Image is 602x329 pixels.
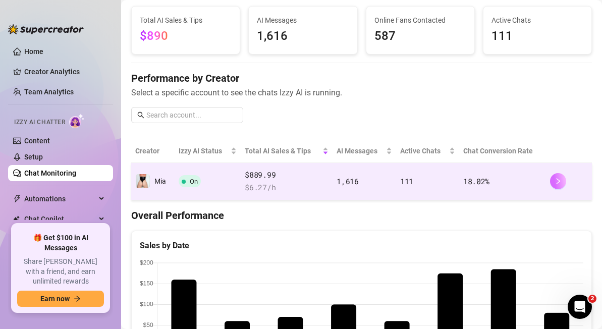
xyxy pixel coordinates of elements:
span: Izzy AI Status [179,145,229,156]
span: thunderbolt [13,195,21,203]
th: Active Chats [396,139,459,163]
a: Chat Monitoring [24,169,76,177]
span: right [555,178,562,185]
span: 587 [374,27,466,46]
a: Creator Analytics [24,64,105,80]
span: search [137,112,144,119]
span: Automations [24,191,96,207]
span: 2 [588,295,596,303]
span: 1,616 [257,27,349,46]
img: logo-BBDzfeDw.svg [8,24,84,34]
span: Mia [154,177,166,185]
span: 18.02 % [463,176,489,186]
a: Content [24,137,50,145]
th: Total AI Sales & Tips [241,139,333,163]
a: Setup [24,153,43,161]
span: $ 6.27 /h [245,182,329,194]
span: Share [PERSON_NAME] with a friend, and earn unlimited rewards [17,257,104,287]
span: AI Messages [337,145,384,156]
h4: Overall Performance [131,208,592,223]
th: AI Messages [333,139,396,163]
span: Chat Copilot [24,211,96,227]
span: Active Chats [400,145,447,156]
button: right [550,173,566,189]
a: Team Analytics [24,88,74,96]
iframe: Intercom live chat [568,295,592,319]
span: Total AI Sales & Tips [140,15,232,26]
span: Online Fans Contacted [374,15,466,26]
span: 111 [491,27,583,46]
th: Creator [131,139,175,163]
span: $889.99 [245,169,329,181]
div: Sales by Date [140,239,583,252]
span: 🎁 Get $100 in AI Messages [17,233,104,253]
input: Search account... [146,109,237,121]
span: AI Messages [257,15,349,26]
a: Home [24,47,43,56]
span: On [190,178,198,185]
span: Active Chats [491,15,583,26]
span: Earn now [40,295,70,303]
h4: Performance by Creator [131,71,592,85]
button: Earn nowarrow-right [17,291,104,307]
span: Izzy AI Chatter [14,118,65,127]
span: 1,616 [337,176,359,186]
th: Chat Conversion Rate [459,139,546,163]
img: Chat Copilot [13,215,20,223]
img: AI Chatter [69,114,85,128]
span: 111 [400,176,413,186]
span: Select a specific account to see the chats Izzy AI is running. [131,86,592,99]
th: Izzy AI Status [175,139,241,163]
span: $890 [140,29,168,43]
img: Mia [136,174,150,188]
span: Total AI Sales & Tips [245,145,320,156]
span: arrow-right [74,295,81,302]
